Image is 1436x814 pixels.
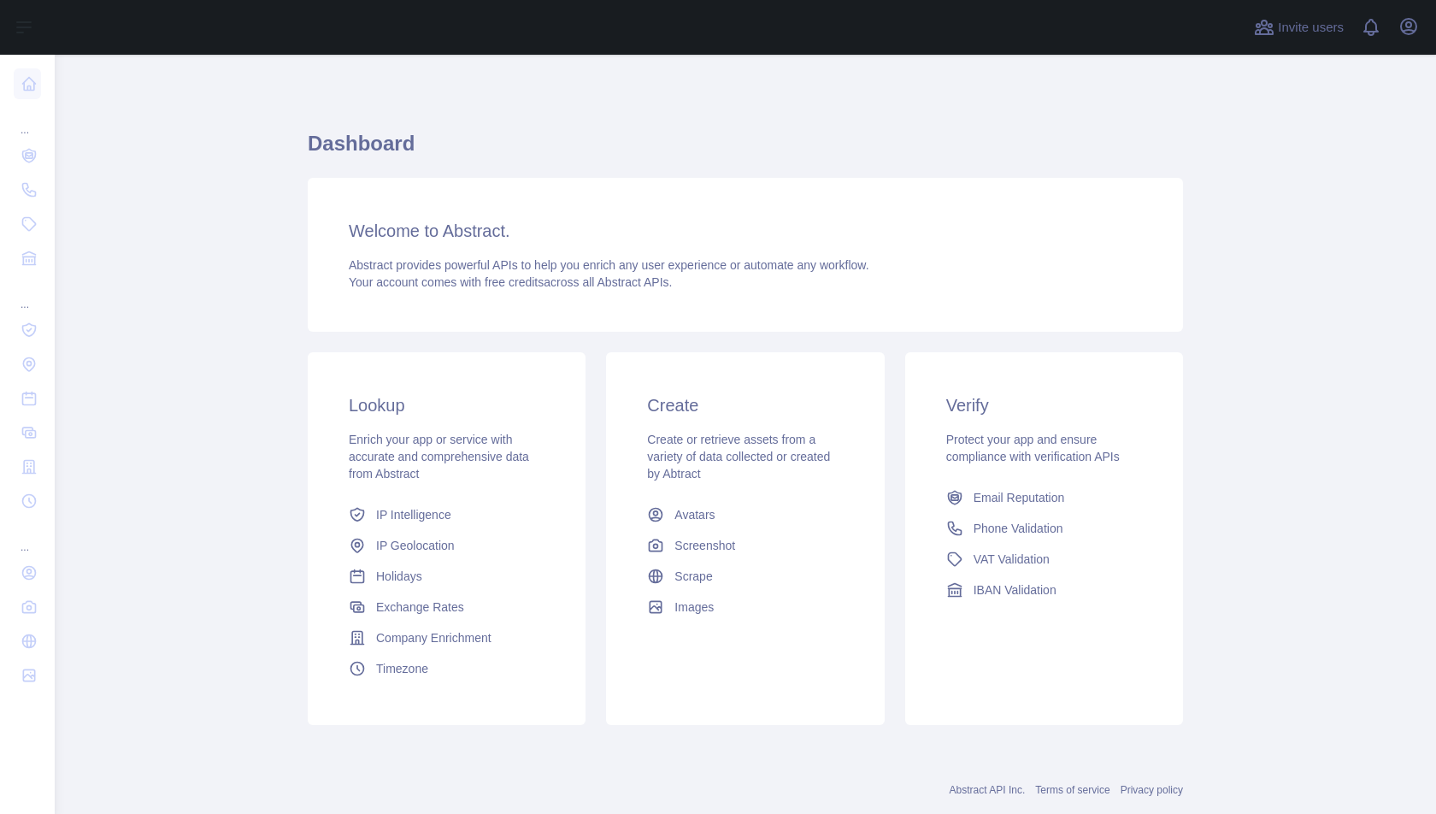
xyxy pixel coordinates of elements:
span: Phone Validation [974,520,1063,537]
button: Invite users [1251,14,1347,41]
a: Email Reputation [939,482,1149,513]
a: VAT Validation [939,544,1149,575]
h1: Dashboard [308,130,1183,171]
span: Avatars [674,506,715,523]
span: Invite users [1278,18,1344,38]
span: Images [674,599,714,616]
div: ... [14,277,41,311]
span: Holidays [376,568,422,585]
h3: Create [647,393,843,417]
a: Timezone [342,653,551,684]
a: IBAN Validation [939,575,1149,605]
a: IP Geolocation [342,530,551,561]
a: IP Intelligence [342,499,551,530]
a: Phone Validation [939,513,1149,544]
span: Timezone [376,660,428,677]
a: Images [640,592,850,622]
span: IP Geolocation [376,537,455,554]
span: Exchange Rates [376,599,464,616]
h3: Verify [946,393,1142,417]
a: Terms of service [1035,784,1109,796]
div: ... [14,520,41,554]
a: Exchange Rates [342,592,551,622]
h3: Welcome to Abstract. [349,219,1142,243]
a: Holidays [342,561,551,592]
a: Screenshot [640,530,850,561]
span: VAT Validation [974,551,1050,568]
h3: Lookup [349,393,544,417]
span: IP Intelligence [376,506,451,523]
span: IBAN Validation [974,581,1056,599]
span: Screenshot [674,537,735,554]
span: Your account comes with across all Abstract APIs. [349,275,672,289]
span: Email Reputation [974,489,1065,506]
span: free credits [485,275,544,289]
a: Avatars [640,499,850,530]
span: Create or retrieve assets from a variety of data collected or created by Abtract [647,433,830,481]
a: Scrape [640,561,850,592]
a: Privacy policy [1121,784,1183,796]
span: Scrape [674,568,712,585]
div: ... [14,103,41,137]
span: Company Enrichment [376,629,491,646]
span: Abstract provides powerful APIs to help you enrich any user experience or automate any workflow. [349,258,869,272]
a: Company Enrichment [342,622,551,653]
a: Abstract API Inc. [950,784,1026,796]
span: Protect your app and ensure compliance with verification APIs [946,433,1120,463]
span: Enrich your app or service with accurate and comprehensive data from Abstract [349,433,529,481]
